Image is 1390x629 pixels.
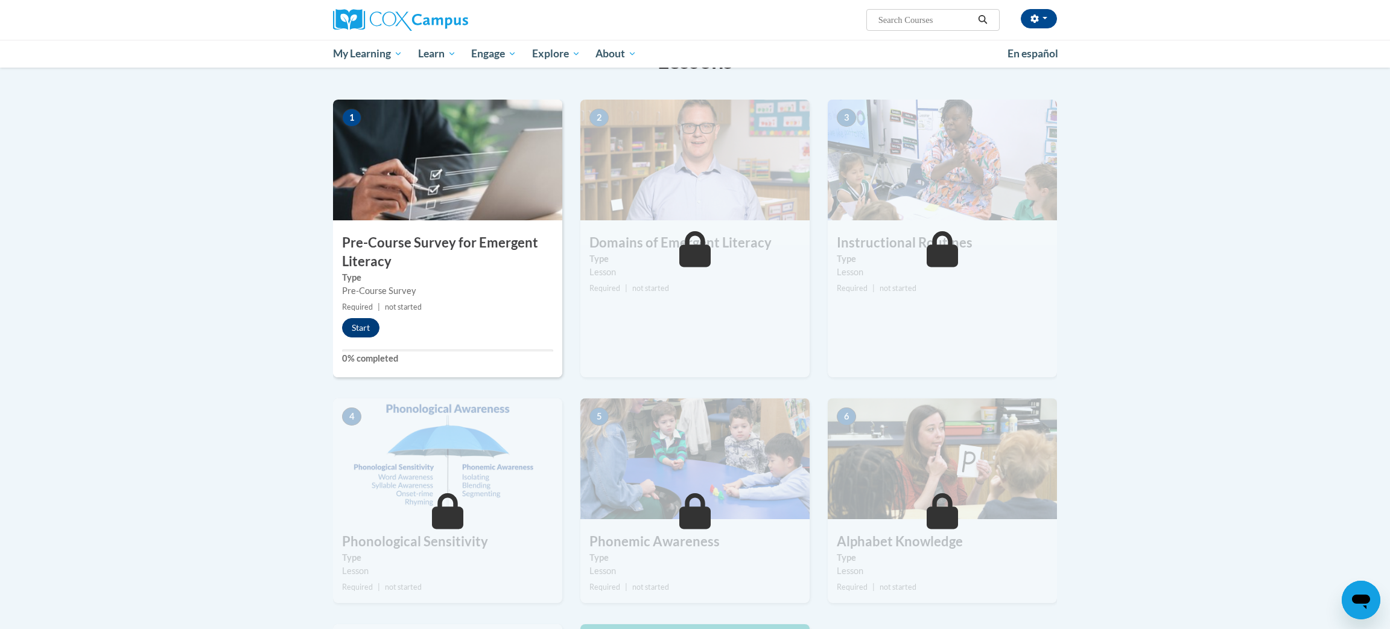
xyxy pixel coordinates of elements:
span: Learn [418,46,456,61]
span: | [872,583,875,592]
label: Type [589,551,801,564]
h3: Alphabet Knowledge [828,532,1057,551]
a: Cox Campus [333,9,562,31]
a: Learn [410,40,464,68]
span: About [595,46,636,61]
a: Explore [524,40,588,68]
span: 2 [589,109,609,127]
img: Course Image [333,100,562,220]
h3: Domains of Emergent Literacy [580,234,810,252]
button: Start [342,318,379,337]
h3: Instructional Routines [828,234,1057,252]
span: not started [880,284,916,293]
img: Cox Campus [333,9,468,31]
div: Pre-Course Survey [342,284,553,298]
label: Type [837,252,1048,266]
button: Account Settings [1021,9,1057,28]
span: Required [589,284,620,293]
img: Course Image [828,398,1057,519]
span: | [378,302,380,311]
img: Course Image [828,100,1057,220]
h3: Phonemic Awareness [580,532,810,551]
span: | [625,583,627,592]
span: not started [385,302,422,311]
img: Course Image [333,398,562,519]
a: My Learning [325,40,410,68]
span: not started [632,583,669,592]
span: 4 [342,407,361,426]
div: Main menu [315,40,1075,68]
a: Engage [463,40,524,68]
span: Engage [471,46,516,61]
span: | [625,284,627,293]
span: not started [632,284,669,293]
span: | [872,284,875,293]
span: Explore [532,46,580,61]
span: 3 [837,109,856,127]
label: Type [342,551,553,564]
img: Course Image [580,100,810,220]
label: Type [342,271,553,284]
button: Search [974,13,992,27]
span: not started [385,583,422,592]
span: Required [589,583,620,592]
div: Lesson [342,564,553,578]
span: 6 [837,407,856,426]
label: Type [837,551,1048,564]
span: 1 [342,109,361,127]
span: En español [1008,47,1058,60]
span: Required [342,302,373,311]
span: Required [837,583,868,592]
img: Course Image [580,398,810,519]
iframe: Button to launch messaging window [1342,581,1380,619]
span: | [378,583,380,592]
span: My Learning [333,46,402,61]
span: Required [837,284,868,293]
span: 5 [589,407,609,426]
a: En español [1000,41,1066,66]
h3: Phonological Sensitivity [333,532,562,551]
label: 0% completed [342,352,553,365]
div: Lesson [837,564,1048,578]
div: Lesson [589,564,801,578]
span: not started [880,583,916,592]
span: Required [342,583,373,592]
div: Lesson [837,266,1048,279]
input: Search Courses [877,13,974,27]
div: Lesson [589,266,801,279]
h3: Pre-Course Survey for Emergent Literacy [333,234,562,271]
a: About [588,40,645,68]
label: Type [589,252,801,266]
